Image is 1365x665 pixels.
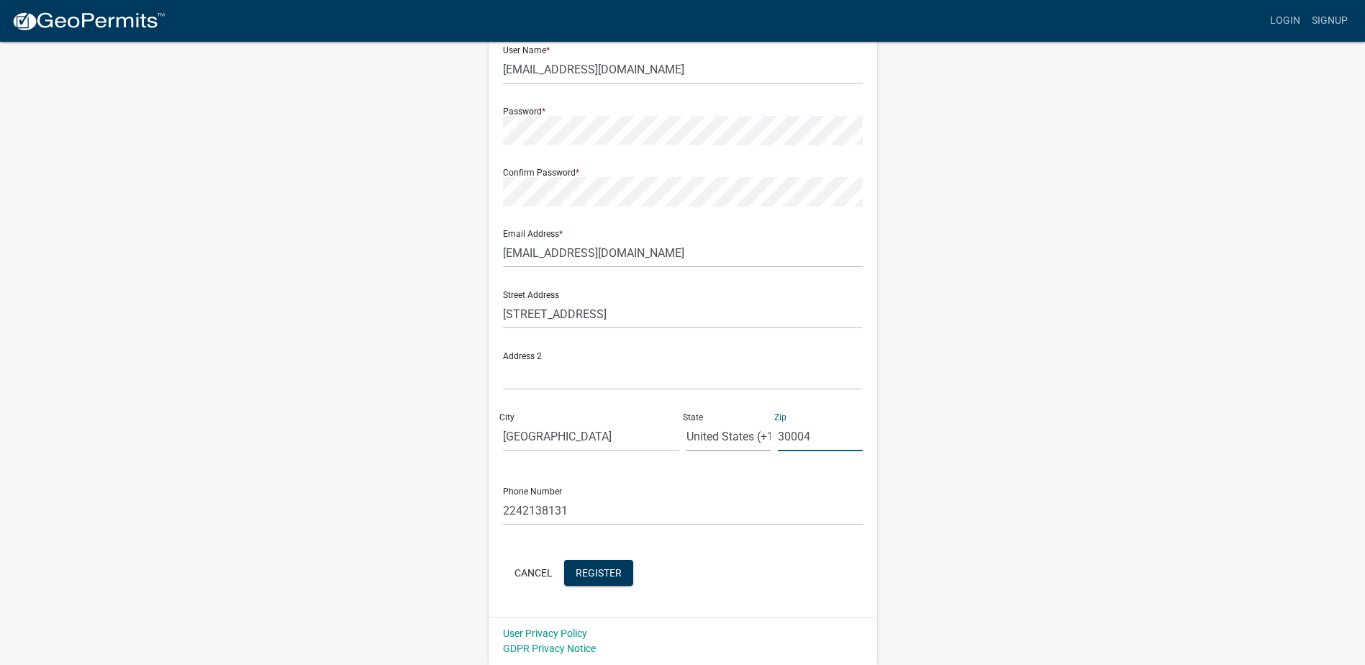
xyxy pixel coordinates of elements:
[503,628,587,639] a: User Privacy Policy
[1264,7,1306,35] a: Login
[503,560,564,586] button: Cancel
[576,566,622,578] span: Register
[564,560,633,586] button: Register
[1306,7,1353,35] a: Signup
[503,643,596,654] a: GDPR Privacy Notice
